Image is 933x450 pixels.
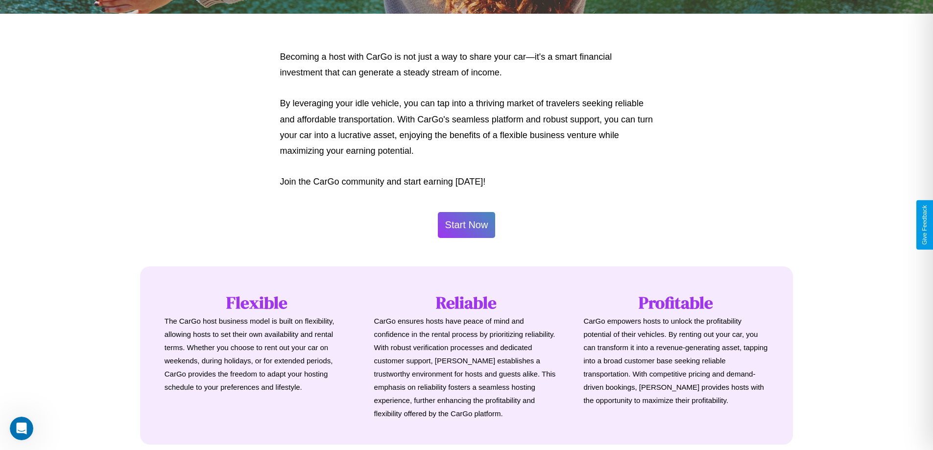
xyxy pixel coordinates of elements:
div: Give Feedback [921,205,928,245]
iframe: Intercom live chat [10,417,33,440]
p: By leveraging your idle vehicle, you can tap into a thriving market of travelers seeking reliable... [280,95,653,159]
p: CarGo empowers hosts to unlock the profitability potential of their vehicles. By renting out your... [583,314,768,407]
p: CarGo ensures hosts have peace of mind and confidence in the rental process by prioritizing relia... [374,314,559,420]
p: Join the CarGo community and start earning [DATE]! [280,174,653,189]
p: The CarGo host business model is built on flexibility, allowing hosts to set their own availabili... [165,314,350,394]
h1: Profitable [583,291,768,314]
h1: Flexible [165,291,350,314]
p: Becoming a host with CarGo is not just a way to share your car—it's a smart financial investment ... [280,49,653,81]
h1: Reliable [374,291,559,314]
button: Start Now [438,212,496,238]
